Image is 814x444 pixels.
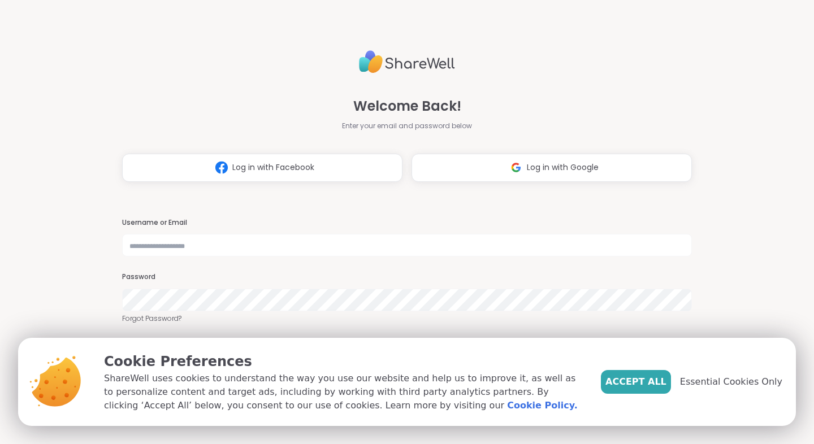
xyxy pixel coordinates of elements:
img: ShareWell Logo [359,46,455,78]
p: ShareWell uses cookies to understand the way you use our website and help us to improve it, as we... [104,372,583,412]
h3: Password [122,272,692,282]
span: Enter your email and password below [342,121,472,131]
span: Log in with Google [527,162,599,173]
img: ShareWell Logomark [211,157,232,178]
button: Log in with Google [412,154,692,182]
span: Essential Cookies Only [680,375,782,389]
button: Log in with Facebook [122,154,402,182]
h3: Username or Email [122,218,692,228]
span: Accept All [605,375,666,389]
img: ShareWell Logomark [505,157,527,178]
a: Cookie Policy. [507,399,577,412]
button: Accept All [601,370,671,394]
span: Welcome Back! [353,96,461,116]
a: Forgot Password? [122,314,692,324]
span: Log in with Facebook [232,162,314,173]
p: Cookie Preferences [104,351,583,372]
